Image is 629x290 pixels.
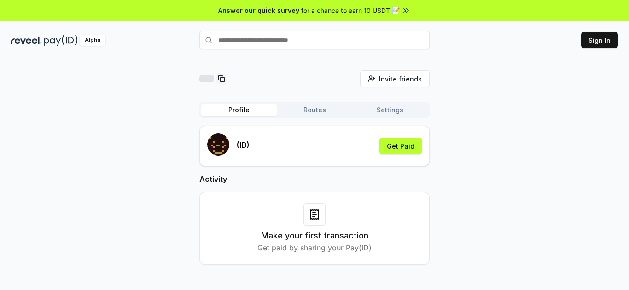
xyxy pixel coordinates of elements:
button: Sign In [581,32,618,48]
p: (ID) [237,139,250,151]
button: Settings [352,104,428,116]
h3: Make your first transaction [261,229,368,242]
p: Get paid by sharing your Pay(ID) [257,242,372,253]
span: Answer our quick survey [218,6,299,15]
button: Profile [201,104,277,116]
button: Routes [277,104,352,116]
img: pay_id [44,35,78,46]
span: for a chance to earn 10 USDT 📝 [301,6,400,15]
button: Invite friends [360,70,430,87]
button: Get Paid [379,138,422,154]
span: Invite friends [379,74,422,84]
h2: Activity [199,174,430,185]
div: Alpha [80,35,105,46]
img: reveel_dark [11,35,42,46]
